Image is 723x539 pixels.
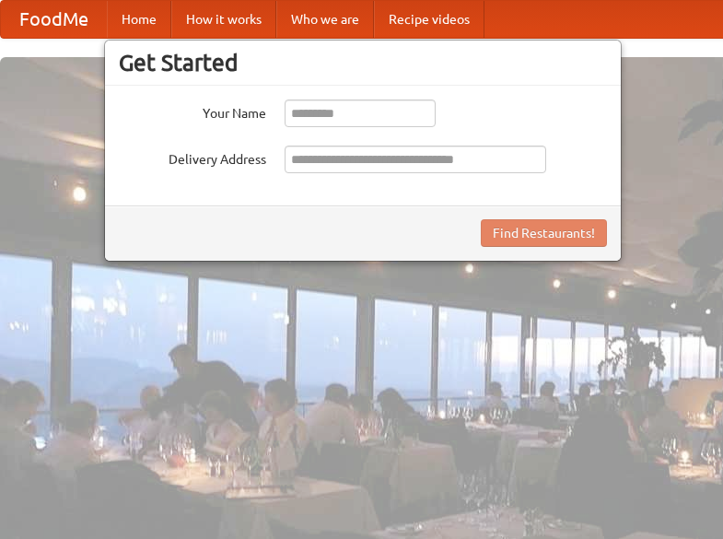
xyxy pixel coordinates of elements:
[171,1,276,38] a: How it works
[481,219,607,247] button: Find Restaurants!
[119,146,266,169] label: Delivery Address
[1,1,107,38] a: FoodMe
[119,49,607,76] h3: Get Started
[374,1,484,38] a: Recipe videos
[276,1,374,38] a: Who we are
[107,1,171,38] a: Home
[119,100,266,123] label: Your Name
